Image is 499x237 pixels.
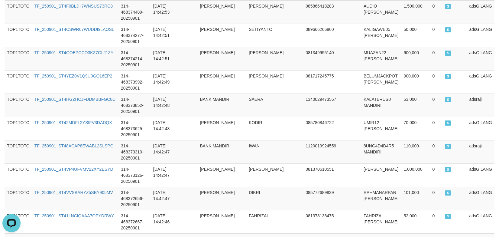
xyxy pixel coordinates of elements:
[430,187,443,210] td: 0
[151,70,181,94] td: [DATE] 14:42:49
[34,50,113,55] a: TF_250901_ST4GOEPCCO3KZ7GLJ1ZY
[303,140,361,163] td: 1120019924559
[430,47,443,70] td: 0
[151,0,181,24] td: [DATE] 14:42:53
[445,214,451,219] span: SUCCESS
[151,163,181,187] td: [DATE] 14:42:47
[34,27,114,32] a: TF_250901_ST4CSWR67WUDDI9LAOSL
[467,24,494,47] td: adsGILANG
[445,74,451,79] span: SUCCESS
[361,210,401,233] td: FAHRIZAL [PERSON_NAME]
[361,140,401,163] td: 8UNG4D4D4R5 MANDIRI
[118,24,151,47] td: 314-468374277-20250901
[445,190,451,196] span: SUCCESS
[118,210,151,233] td: 314-468372667-20250901
[401,210,430,233] td: 52,000
[467,94,494,117] td: adsraji
[303,70,361,94] td: 081717245775
[401,0,430,24] td: 1,500,000
[197,24,246,47] td: [PERSON_NAME]
[303,24,361,47] td: 089666266860
[445,97,451,102] span: SUCCESS
[197,210,246,233] td: [PERSON_NAME]
[303,94,361,117] td: 1340029473567
[246,94,303,117] td: SAERA
[303,163,361,187] td: 081370510551
[118,0,151,24] td: 314-468374489-20250901
[401,187,430,210] td: 101,000
[5,94,32,117] td: TOP1TOTO
[361,70,401,94] td: BELUMJACKPOT [PERSON_NAME]
[118,187,151,210] td: 314-468372656-20250901
[445,144,451,149] span: SUCCESS
[118,94,151,117] td: 314-468373852-20250901
[361,24,401,47] td: KALIGAWE05 [PERSON_NAME]
[401,47,430,70] td: 600,000
[151,210,181,233] td: [DATE] 14:42:46
[118,140,151,163] td: 314-468373310-20250901
[151,94,181,117] td: [DATE] 14:42:48
[430,117,443,140] td: 0
[361,187,401,210] td: RAHMANARPAN [PERSON_NAME]
[34,74,112,78] a: TF_250901_ST4YEZ0V1Q9U0GQ16EP2
[34,120,112,125] a: TF_250901_ST42MDFL2YSIFV3DADQX
[445,27,451,32] span: SUCCESS
[467,0,494,24] td: adsGILANG
[430,210,443,233] td: 0
[467,140,494,163] td: adsraji
[197,140,246,163] td: BANK MANDIRI
[5,0,32,24] td: TOP1TOTO
[430,140,443,163] td: 0
[467,47,494,70] td: adsGILANG
[246,187,303,210] td: DIKRI
[303,47,361,70] td: 081349955140
[401,117,430,140] td: 70,000
[303,0,361,24] td: 085866418283
[34,190,113,195] a: TF_250901_ST4VVSBAHYZ5SBY905MV
[361,47,401,70] td: MUAZAN22 [PERSON_NAME]
[34,143,113,148] a: TF_250901_ST48ACAP8EWABL2SLSPC
[118,70,151,94] td: 314-468373992-20250901
[430,0,443,24] td: 0
[5,163,32,187] td: TOP1TOTO
[34,97,115,102] a: TF_250901_ST4HGZHCJFDDMBBFGC8C
[118,163,151,187] td: 314-468373126-20250901
[246,117,303,140] td: KODIR
[2,2,21,21] button: Open LiveChat chat widget
[151,47,181,70] td: [DATE] 14:42:51
[430,94,443,117] td: 0
[467,70,494,94] td: adsGILANG
[34,167,113,172] a: TF_250901_ST4VP4UFVMV22XY2ESYD
[5,24,32,47] td: TOP1TOTO
[430,163,443,187] td: 0
[5,140,32,163] td: TOP1TOTO
[445,51,451,56] span: SUCCESS
[246,70,303,94] td: [PERSON_NAME]
[151,24,181,47] td: [DATE] 14:42:51
[401,94,430,117] td: 53,000
[361,0,401,24] td: AUDIO [PERSON_NAME]
[361,117,401,140] td: UMIR12 [PERSON_NAME]
[197,0,246,24] td: [PERSON_NAME]
[401,24,430,47] td: 50,000
[5,117,32,140] td: TOP1TOTO
[246,140,303,163] td: IWAN
[401,163,430,187] td: 1,000,000
[467,117,494,140] td: adsGILANG
[5,210,32,233] td: TOP1TOTO
[445,167,451,172] span: SUCCESS
[151,140,181,163] td: [DATE] 14:42:47
[361,163,401,187] td: [PERSON_NAME]
[197,70,246,94] td: [PERSON_NAME]
[5,187,32,210] td: TOP1TOTO
[246,163,303,187] td: [PERSON_NAME]
[34,4,113,8] a: TF_250901_ST4F0BLJH7WNSUS73RC8
[34,213,114,218] a: TF_250901_ST41LNCIQAAA7OPYDRWY
[401,70,430,94] td: 900,000
[401,140,430,163] td: 110,000
[467,210,494,233] td: adsGILANG
[151,187,181,210] td: [DATE] 14:42:47
[197,94,246,117] td: BANK MANDIRI
[197,163,246,187] td: [PERSON_NAME]
[151,117,181,140] td: [DATE] 14:42:48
